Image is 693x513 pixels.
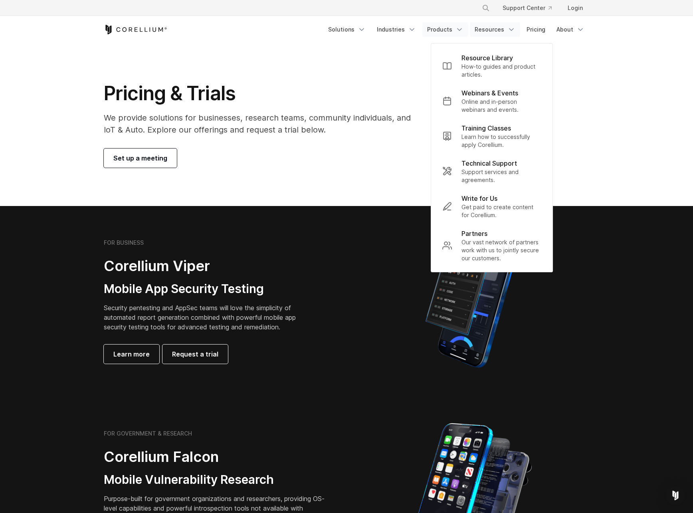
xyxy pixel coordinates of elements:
h6: FOR GOVERNMENT & RESEARCH [104,430,192,437]
a: About [552,22,589,37]
a: Resource Library How-to guides and product articles. [436,48,548,83]
a: Products [422,22,468,37]
p: Our vast network of partners work with us to jointly secure our customers. [461,238,541,262]
p: Security pentesting and AppSec teams will love the simplicity of automated report generation comb... [104,303,308,332]
p: Support services and agreements. [461,168,541,184]
p: Write for Us [461,194,497,203]
a: Learn more [104,345,159,364]
p: Resource Library [461,53,513,63]
h1: Pricing & Trials [104,81,422,105]
p: Webinars & Events [461,88,518,98]
p: Partners [461,229,487,238]
p: Training Classes [461,123,511,133]
span: Request a trial [172,349,218,359]
a: Support Center [496,1,558,15]
a: Pricing [522,22,550,37]
a: Set up a meeting [104,149,177,168]
h3: Mobile App Security Testing [104,281,308,297]
a: Technical Support Support services and agreements. [436,154,548,189]
p: Learn how to successfully apply Corellium. [461,133,541,149]
a: Write for Us Get paid to create content for Corellium. [436,189,548,224]
p: We provide solutions for businesses, research teams, community individuals, and IoT & Auto. Explo... [104,112,422,136]
a: Resources [470,22,520,37]
a: Industries [372,22,421,37]
p: How-to guides and product articles. [461,63,541,79]
h3: Mobile Vulnerability Research [104,472,327,487]
a: Login [561,1,589,15]
div: Navigation Menu [323,22,589,37]
p: Online and in-person webinars and events. [461,98,541,114]
span: Set up a meeting [113,153,167,163]
h6: FOR BUSINESS [104,239,144,246]
img: Corellium MATRIX automated report on iPhone showing app vulnerability test results across securit... [412,232,532,371]
div: Open Intercom Messenger [666,486,685,505]
a: Webinars & Events Online and in-person webinars and events. [436,83,548,119]
a: Partners Our vast network of partners work with us to jointly secure our customers. [436,224,548,267]
a: Training Classes Learn how to successfully apply Corellium. [436,119,548,154]
p: Technical Support [461,158,517,168]
div: Navigation Menu [472,1,589,15]
a: Corellium Home [104,25,167,34]
span: Learn more [113,349,150,359]
p: Get paid to create content for Corellium. [461,203,541,219]
a: Request a trial [162,345,228,364]
button: Search [479,1,493,15]
h2: Corellium Viper [104,257,308,275]
a: Solutions [323,22,370,37]
h2: Corellium Falcon [104,448,327,466]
